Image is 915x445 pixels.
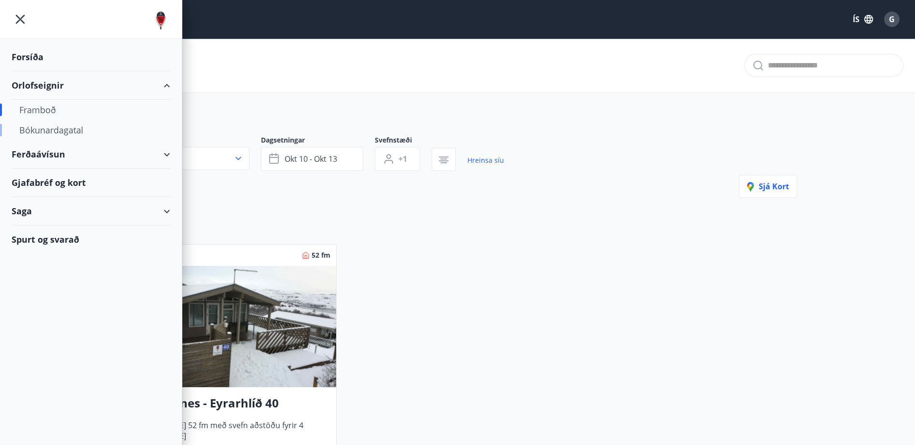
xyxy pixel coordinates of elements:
[151,11,170,30] img: union_logo
[739,175,797,198] button: Sjá kort
[889,14,895,25] span: G
[118,135,261,147] span: Svæði
[880,8,903,31] button: G
[747,181,789,192] span: Sjá kort
[12,11,29,28] button: menu
[285,154,337,164] span: okt 10 - okt 13
[847,11,878,28] button: ÍS
[119,266,336,387] img: Paella dish
[12,169,170,197] div: Gjafabréf og kort
[118,147,249,170] button: Allt
[467,150,504,171] a: Hreinsa síu
[375,147,420,171] button: +1
[398,154,407,164] span: +1
[126,395,328,412] h3: Munaðarnes - Eyrarhlíð 40
[19,100,163,120] div: Framboð
[12,197,170,225] div: Saga
[375,135,432,147] span: Svefnstæði
[12,43,170,71] div: Forsíða
[12,71,170,100] div: Orlofseignir
[12,140,170,169] div: Ferðaávísun
[261,135,375,147] span: Dagsetningar
[312,250,330,260] span: 52 fm
[12,225,170,253] div: Spurt og svarað
[261,147,363,171] button: okt 10 - okt 13
[19,120,163,140] div: Bókunardagatal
